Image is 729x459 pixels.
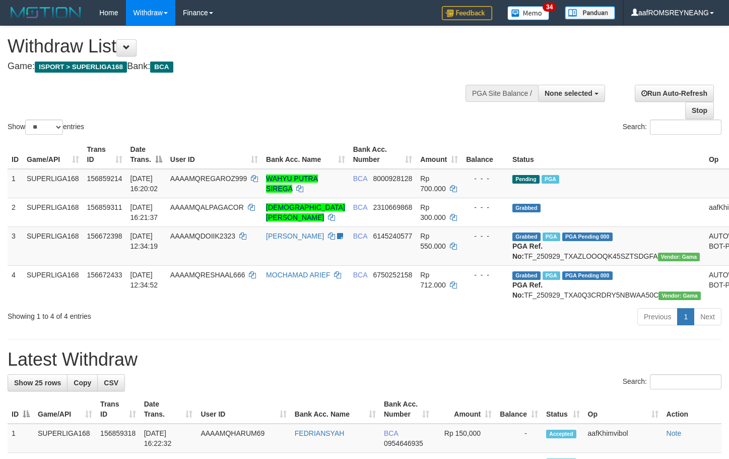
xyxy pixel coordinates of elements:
span: 156859214 [87,175,122,183]
span: Copy [74,379,91,387]
div: - - - [466,174,504,184]
td: [DATE] 16:22:32 [140,424,197,453]
span: AAAAMQREGAROZ999 [170,175,247,183]
span: Rp 300.000 [420,203,446,221]
a: MOCHAMAD ARIEF [266,271,330,279]
span: 156672433 [87,271,122,279]
td: 4 [8,265,23,304]
th: Balance [462,140,508,169]
a: CSV [97,374,125,391]
h1: Withdraw List [8,36,476,56]
span: Show 25 rows [14,379,61,387]
a: Previous [637,308,678,325]
th: Date Trans.: activate to sort column descending [126,140,166,169]
th: Bank Acc. Name: activate to sort column ascending [291,395,380,424]
span: BCA [353,232,367,240]
th: User ID: activate to sort column ascending [196,395,290,424]
span: Vendor URL: https://trx31.1velocity.biz [658,253,700,261]
a: Note [667,429,682,437]
td: SUPERLIGA168 [23,198,83,226]
span: 156672398 [87,232,122,240]
label: Show entries [8,120,84,135]
label: Search: [623,374,721,389]
span: Vendor URL: https://trx31.1velocity.biz [658,292,701,300]
th: Game/API: activate to sort column ascending [23,140,83,169]
img: Feedback.jpg [442,6,492,20]
span: BCA [150,62,173,73]
a: FEDRIANSYAH [295,429,345,437]
span: [DATE] 16:20:02 [130,175,158,193]
td: aafKhimvibol [584,424,662,453]
div: - - - [466,270,504,280]
span: Marked by aafsoycanthlai [543,233,560,241]
td: 1 [8,169,23,198]
span: Accepted [546,430,576,438]
span: PGA Pending [562,233,613,241]
h4: Game: Bank: [8,62,476,72]
span: [DATE] 12:34:19 [130,232,158,250]
img: MOTION_logo.png [8,5,84,20]
span: Copy 6145240577 to clipboard [373,232,412,240]
div: PGA Site Balance / [466,85,538,102]
label: Search: [623,120,721,135]
td: AAAAMQHARUM69 [196,424,290,453]
td: SUPERLIGA168 [23,265,83,304]
span: 34 [543,3,556,12]
input: Search: [650,374,721,389]
span: None selected [545,89,592,97]
span: CSV [104,379,118,387]
a: Run Auto-Refresh [635,85,714,102]
th: Game/API: activate to sort column ascending [34,395,96,424]
th: Bank Acc. Number: activate to sort column ascending [380,395,433,424]
a: [PERSON_NAME] [266,232,324,240]
img: panduan.png [565,6,615,20]
th: ID: activate to sort column descending [8,395,34,424]
span: BCA [353,203,367,211]
th: Trans ID: activate to sort column ascending [83,140,126,169]
th: Balance: activate to sort column ascending [496,395,542,424]
span: Grabbed [512,271,541,280]
a: Stop [685,102,714,119]
b: PGA Ref. No: [512,242,543,260]
th: Date Trans.: activate to sort column ascending [140,395,197,424]
td: TF_250929_TXAZLOOOQK45SZTSDGFA [508,226,705,265]
span: AAAAMQALPAGACOR [170,203,244,211]
td: SUPERLIGA168 [34,424,96,453]
td: SUPERLIGA168 [23,169,83,198]
span: Rp 712.000 [420,271,446,289]
span: Rp 550.000 [420,232,446,250]
h1: Latest Withdraw [8,350,721,370]
span: Marked by aafsoycanthlai [543,271,560,280]
span: 156859311 [87,203,122,211]
td: TF_250929_TXA0Q3CRDRY5NBWAA50C [508,265,705,304]
td: SUPERLIGA168 [23,226,83,265]
th: Bank Acc. Number: activate to sort column ascending [349,140,417,169]
div: - - - [466,231,504,241]
td: 2 [8,198,23,226]
td: Rp 150,000 [433,424,496,453]
span: BCA [353,175,367,183]
a: Copy [67,374,98,391]
img: Button%20Memo.svg [507,6,550,20]
span: [DATE] 12:34:52 [130,271,158,289]
input: Search: [650,120,721,135]
th: Status [508,140,705,169]
button: None selected [538,85,605,102]
th: Amount: activate to sort column ascending [416,140,462,169]
th: ID [8,140,23,169]
span: Pending [512,175,540,184]
span: Rp 700.000 [420,175,446,193]
select: Showentries [25,120,63,135]
span: Copy 6750252158 to clipboard [373,271,412,279]
a: Next [694,308,721,325]
span: AAAAMQDOIIK2323 [170,232,235,240]
td: 156859318 [96,424,140,453]
span: Copy 8000928128 to clipboard [373,175,412,183]
td: 1 [8,424,34,453]
span: Grabbed [512,204,541,212]
th: Op: activate to sort column ascending [584,395,662,424]
span: Grabbed [512,233,541,241]
div: Showing 1 to 4 of 4 entries [8,307,296,321]
b: PGA Ref. No: [512,281,543,299]
span: AAAAMQRESHAAL666 [170,271,245,279]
